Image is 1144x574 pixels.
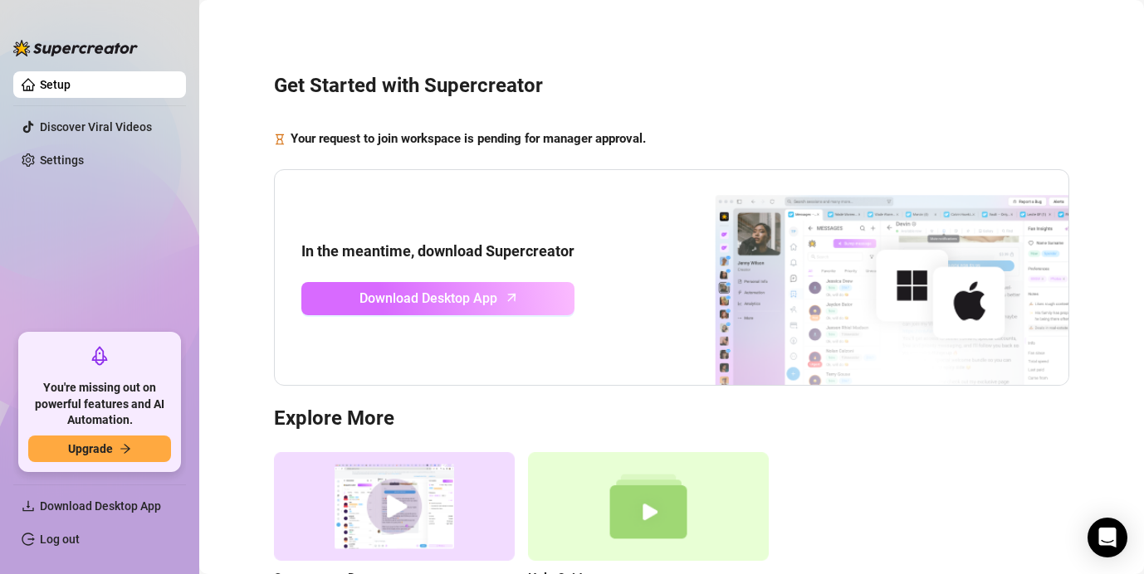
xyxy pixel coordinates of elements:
span: rocket [90,346,110,366]
a: Setup [40,78,71,91]
button: Upgradearrow-right [28,435,171,462]
h3: Explore More [274,406,1069,432]
a: Log out [40,533,80,546]
img: download app [653,170,1068,386]
strong: In the meantime, download Supercreator [301,242,574,260]
span: Download Desktop App [40,499,161,513]
span: arrow-right [120,443,131,455]
span: Upgrade [68,442,113,455]
strong: Your request to join workspace is pending for manager approval. [291,131,646,146]
h3: Get Started with Supercreator [274,73,1069,100]
div: Open Intercom Messenger [1088,518,1127,557]
span: download [22,499,35,513]
a: Discover Viral Videos [40,120,152,134]
span: hourglass [274,129,286,149]
span: Download Desktop App [359,288,497,309]
img: help guides [528,452,769,561]
img: logo-BBDzfeDw.svg [13,40,138,56]
span: You're missing out on powerful features and AI Automation. [28,380,171,429]
a: Settings [40,153,84,167]
span: arrow-up [502,288,521,307]
img: supercreator demo [274,452,515,561]
a: Download Desktop Apparrow-up [301,282,574,315]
